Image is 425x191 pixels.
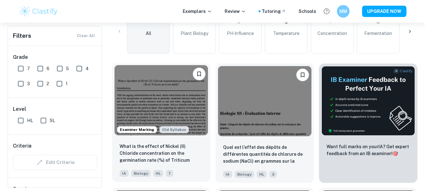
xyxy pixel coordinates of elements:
[66,65,69,72] span: 5
[47,65,49,72] span: 6
[27,117,33,124] span: HL
[393,151,398,156] span: 🎯
[327,143,410,157] p: Want full marks on your IA ? Get expert feedback from an IB examiner!
[13,142,31,150] h6: Criteria
[159,126,189,133] div: Starting from the May 2025 session, the Biology IA requirements have changed. It's OK to refer to...
[131,170,151,177] span: Biology
[27,80,30,87] span: 3
[193,68,205,80] button: Bookmark
[322,66,415,136] img: Thumbnail
[112,64,210,183] a: Examiner MarkingStarting from the May 2025 session, the Biology IA requirements have changed. It'...
[257,171,267,178] span: HL
[299,8,316,15] a: Schools
[364,30,392,37] span: Fermentation
[273,30,299,37] span: Temperature
[235,171,254,178] span: Biology
[13,155,97,170] div: Criteria filters are unavailable when searching by topic
[50,117,55,124] span: SL
[27,65,30,72] span: 7
[181,30,208,37] span: Plant Biology
[223,144,306,165] p: Quel est l’effet des dépôts de différentes quantités de chlorure de sodium (NaCl) en grammes sur ...
[296,69,309,81] button: Bookmark
[337,5,350,18] button: MM
[13,53,97,61] h6: Grade
[120,143,203,164] p: What is the effect of Nickel (II) Chloride concentration on the germination rate (%) of Triticum ...
[153,170,163,177] span: HL
[66,80,68,87] span: 1
[166,170,173,177] span: 7
[117,127,157,132] span: Examiner Marking
[13,31,31,40] h6: Filters
[13,105,97,113] h6: Level
[319,64,417,183] a: ThumbnailWant full marks on yourIA? Get expert feedback from an IB examiner!
[115,65,208,135] img: Biology IA example thumbnail: What is the effect of Nickel (II) Chlori
[183,8,212,15] p: Exemplars
[225,8,246,15] p: Review
[215,64,314,183] a: BookmarkQuel est l’effet des dépôts de différentes quantités de chlorure de sodium (NaCl) en gram...
[159,126,189,133] span: Old Syllabus
[146,30,151,37] span: All
[339,8,347,15] h6: MM
[86,65,89,72] span: 4
[262,8,286,15] a: Tutoring
[362,6,406,17] button: UPGRADE NOW
[317,30,347,37] span: Concentration
[218,66,311,136] img: Biology IA example thumbnail: Quel est l’effet des dépôts de différent
[120,170,129,177] span: IA
[223,171,232,178] span: IA
[269,171,277,178] span: 3
[321,6,332,17] button: Help and Feedback
[19,5,59,18] img: Clastify logo
[47,80,49,87] span: 2
[227,30,254,37] span: pH Influence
